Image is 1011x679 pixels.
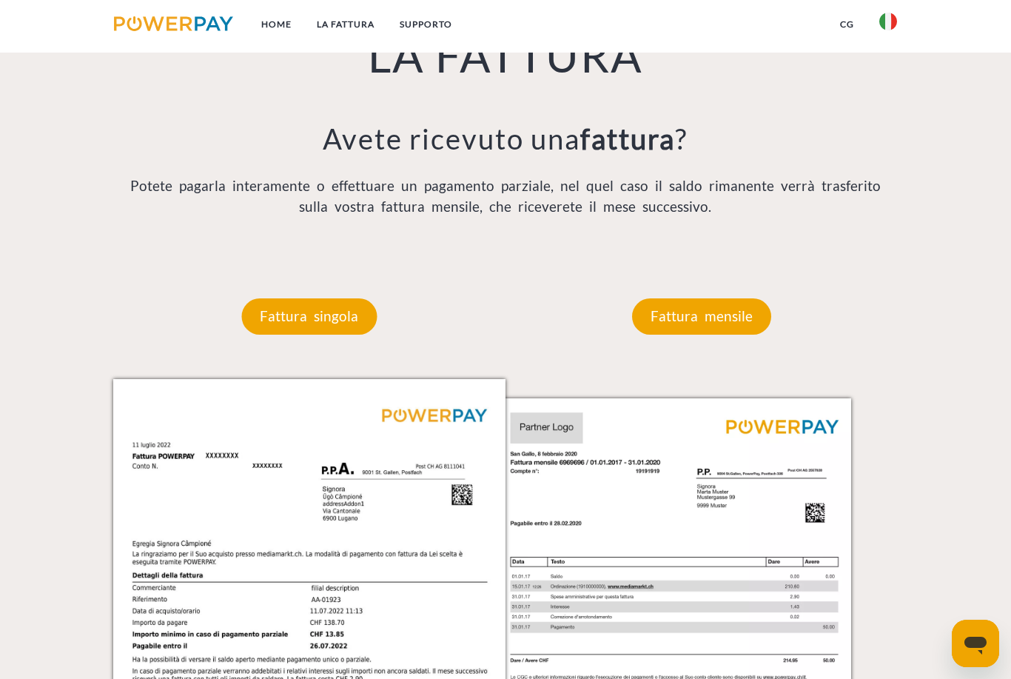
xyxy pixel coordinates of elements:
[387,11,465,38] a: Supporto
[113,175,899,218] p: Potete pagarla interamente o effettuare un pagamento parziale, nel quel caso il saldo rimanente v...
[249,11,304,38] a: Home
[879,13,897,30] img: it
[241,298,377,334] p: Fattura singola
[113,121,899,157] h3: Avete ricevuto una ?
[304,11,387,38] a: LA FATTURA
[113,27,899,84] h1: LA FATTURA
[827,11,867,38] a: CG
[632,298,771,334] p: Fattura mensile
[580,121,675,155] b: fattura
[114,16,233,31] img: logo-powerpay.svg
[952,620,999,667] iframe: Pulsante per aprire la finestra di messaggistica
